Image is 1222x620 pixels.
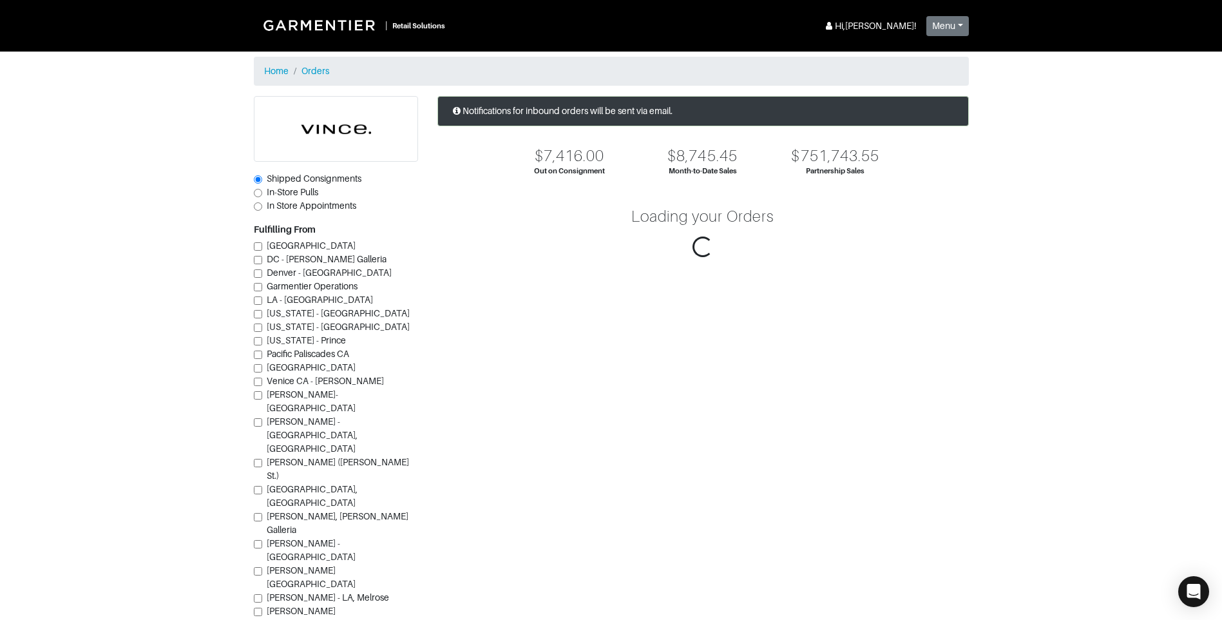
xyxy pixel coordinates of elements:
span: [PERSON_NAME] ([PERSON_NAME] St.) [267,457,409,481]
input: [PERSON_NAME] - LA, Melrose [254,594,262,603]
input: [US_STATE] - [GEOGRAPHIC_DATA] [254,310,262,318]
span: [PERSON_NAME] - LA, Melrose [267,592,389,603]
input: [PERSON_NAME] ([PERSON_NAME] St.) [254,459,262,467]
div: Open Intercom Messenger [1178,576,1209,607]
label: Fulfilling From [254,223,316,237]
span: [GEOGRAPHIC_DATA] [267,240,356,251]
img: faba13d7fb22ed26db1f086f8f31d113.png [254,97,417,161]
span: [US_STATE] - Prince [267,335,346,345]
span: [PERSON_NAME], [PERSON_NAME] Galleria [267,511,408,535]
button: Menu [926,16,969,36]
input: [US_STATE] - Prince [254,337,262,345]
input: Pacific Paliscades CA [254,351,262,359]
div: Loading your Orders [631,208,775,226]
input: [GEOGRAPHIC_DATA], [GEOGRAPHIC_DATA] [254,486,262,494]
input: LA - [GEOGRAPHIC_DATA] [254,296,262,305]
input: [PERSON_NAME]-[GEOGRAPHIC_DATA] [254,391,262,400]
input: Garmentier Operations [254,283,262,291]
span: Pacific Paliscades CA [267,349,349,359]
span: [US_STATE] - [GEOGRAPHIC_DATA] [267,308,410,318]
nav: breadcrumb [254,57,969,86]
input: Venice CA - [PERSON_NAME] [254,378,262,386]
div: Hi, [PERSON_NAME] ! [823,19,916,33]
input: [PERSON_NAME][GEOGRAPHIC_DATA]. [254,608,262,616]
input: Shipped Consignments [254,175,262,184]
span: [PERSON_NAME] - [GEOGRAPHIC_DATA], [GEOGRAPHIC_DATA] [267,416,358,454]
input: Denver - [GEOGRAPHIC_DATA] [254,269,262,278]
span: Denver - [GEOGRAPHIC_DATA] [267,267,392,278]
a: |Retail Solutions [254,10,450,40]
small: Retail Solutions [392,22,445,30]
input: [PERSON_NAME], [PERSON_NAME] Galleria [254,513,262,521]
span: In-Store Pulls [267,187,318,197]
div: Partnership Sales [806,166,864,177]
span: [GEOGRAPHIC_DATA], [GEOGRAPHIC_DATA] [267,484,358,508]
div: $8,745.45 [667,147,737,166]
span: [PERSON_NAME][GEOGRAPHIC_DATA] [267,565,356,589]
div: | [385,19,387,32]
img: Garmentier [256,13,385,37]
span: [PERSON_NAME] - [GEOGRAPHIC_DATA] [267,538,356,562]
span: Venice CA - [PERSON_NAME] [267,376,384,386]
a: Home [264,66,289,76]
div: $7,416.00 [535,147,604,166]
input: [PERSON_NAME] - [GEOGRAPHIC_DATA], [GEOGRAPHIC_DATA] [254,418,262,427]
span: [US_STATE] - [GEOGRAPHIC_DATA] [267,322,410,332]
input: In-Store Pulls [254,189,262,197]
input: [PERSON_NAME] - [GEOGRAPHIC_DATA] [254,540,262,548]
input: [GEOGRAPHIC_DATA] [254,364,262,373]
span: Garmentier Operations [267,281,358,291]
input: [GEOGRAPHIC_DATA] [254,242,262,251]
input: DC - [PERSON_NAME] Galleria [254,256,262,264]
div: Out on Consignment [534,166,605,177]
input: [PERSON_NAME][GEOGRAPHIC_DATA] [254,567,262,576]
span: Shipped Consignments [267,173,361,184]
span: [GEOGRAPHIC_DATA] [267,362,356,373]
div: $751,743.55 [791,147,879,166]
input: [US_STATE] - [GEOGRAPHIC_DATA] [254,324,262,332]
div: Notifications for inbound orders will be sent via email. [437,96,969,126]
span: DC - [PERSON_NAME] Galleria [267,254,387,264]
div: Month-to-Date Sales [669,166,737,177]
span: LA - [GEOGRAPHIC_DATA] [267,295,373,305]
a: Orders [301,66,329,76]
span: [PERSON_NAME]-[GEOGRAPHIC_DATA] [267,389,356,413]
span: In Store Appointments [267,200,356,211]
input: In Store Appointments [254,202,262,211]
